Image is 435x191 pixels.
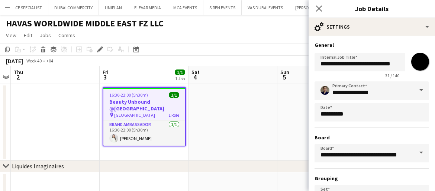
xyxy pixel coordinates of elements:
div: [DATE] [6,57,23,65]
span: Comms [58,32,75,39]
span: Sun [280,69,289,75]
app-job-card: 16:30-22:00 (5h30m)1/1Beauty Unbound @[GEOGRAPHIC_DATA] [GEOGRAPHIC_DATA]1 RoleBrand Ambassador1/... [103,87,186,146]
button: ELEVAR MEDIA [128,0,167,15]
span: 5 [279,73,289,81]
span: 31 / 140 [379,73,405,78]
h3: Grouping [315,175,429,182]
h3: Beauty Unbound @[GEOGRAPHIC_DATA] [103,98,185,112]
span: [GEOGRAPHIC_DATA] [114,112,155,118]
a: Edit [21,30,35,40]
span: 3 [101,73,109,81]
a: View [3,30,19,40]
button: SIREN EVENTS [203,0,242,15]
span: Thu [14,69,23,75]
h3: Board [315,134,429,141]
span: 2 [13,73,23,81]
a: Comms [55,30,78,40]
span: 16:30-22:00 (5h30m) [109,92,148,98]
div: 1 Job [175,76,185,81]
span: Week 40 [25,58,43,64]
div: Liquides Imaginaires [12,162,64,170]
span: 4 [190,73,200,81]
span: Sat [191,69,200,75]
button: VAS DUBAI EVENTS [242,0,289,15]
h1: HAVAS WORLDWIDE MIDDLE EAST FZ LLC [6,18,164,29]
h3: Job Details [309,4,435,13]
button: UNIPLAN [99,0,128,15]
h3: General [315,42,429,48]
button: [PERSON_NAME] [289,0,333,15]
button: DUBAI COMMERCITY [48,0,99,15]
span: Jobs [40,32,51,39]
span: View [6,32,16,39]
div: Settings [309,18,435,36]
span: Fri [103,69,109,75]
a: Jobs [37,30,54,40]
span: 1/1 [175,69,185,75]
button: MCA EVENTS [167,0,203,15]
span: 1/1 [169,92,179,98]
div: +04 [46,58,53,64]
span: 1 Role [168,112,179,118]
span: Edit [24,32,32,39]
app-card-role: Brand Ambassador1/116:30-22:00 (5h30m)[PERSON_NAME] [103,120,185,146]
